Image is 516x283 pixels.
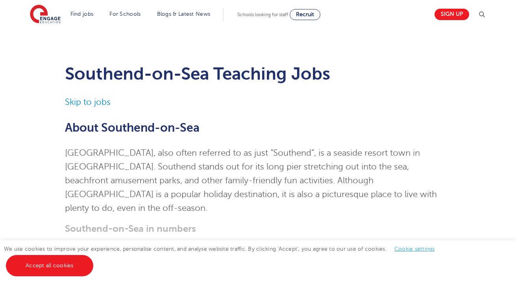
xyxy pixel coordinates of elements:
[394,246,435,252] a: Cookie settings
[435,9,469,20] a: Sign up
[157,11,211,17] a: Blogs & Latest News
[65,223,451,234] h3: Southend-on-Sea in numbers
[65,146,451,215] p: [GEOGRAPHIC_DATA], also often referred to as just “Southend”, is a seaside resort town in [GEOGRA...
[4,246,443,268] span: We use cookies to improve your experience, personalise content, and analyse website traffic. By c...
[6,255,93,276] a: Accept all cookies
[70,11,94,17] a: Find jobs
[290,9,320,20] a: Recruit
[109,11,141,17] a: For Schools
[237,12,288,17] span: Schools looking for staff
[296,11,314,17] span: Recruit
[30,5,61,24] img: Engage Education
[65,121,451,134] h2: About Southend-on-Sea
[65,64,451,84] h1: Southend-on-Sea Teaching Jobs
[65,97,111,107] a: Skip to jobs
